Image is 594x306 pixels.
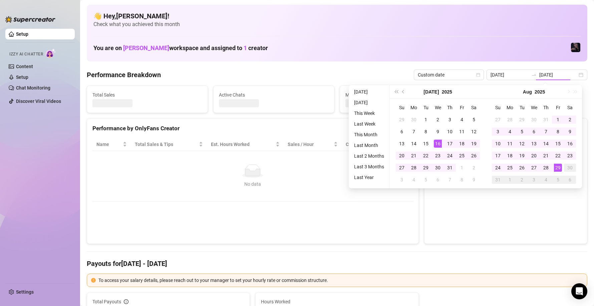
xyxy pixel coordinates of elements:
[99,180,406,188] div: No data
[87,259,587,268] h4: Payouts for [DATE] - [DATE]
[92,124,413,133] div: Performance by OnlyFans Creator
[346,141,404,148] span: Chat Conversion
[131,138,207,151] th: Total Sales & Tips
[93,44,268,52] h1: You are on workspace and assigned to creator
[16,31,28,37] a: Setup
[345,91,455,99] span: Messages Sent
[491,71,529,79] input: Start date
[288,141,332,148] span: Sales / Hour
[93,11,581,21] h4: 👋 Hey, [PERSON_NAME] !
[244,44,247,51] span: 1
[539,71,577,79] input: End date
[123,44,169,51] span: [PERSON_NAME]
[9,51,43,57] span: Izzy AI Chatter
[571,283,587,299] div: Open Intercom Messenger
[16,99,61,104] a: Discover Viral Videos
[92,91,202,99] span: Total Sales
[219,91,329,99] span: Active Chats
[5,16,55,23] img: logo-BBDzfeDw.svg
[135,141,198,148] span: Total Sales & Tips
[16,74,28,80] a: Setup
[98,277,583,284] div: To access your salary details, please reach out to your manager to set your hourly rate or commis...
[476,73,480,77] span: calendar
[284,138,342,151] th: Sales / Hour
[571,43,580,52] img: CYBERGIRL
[91,278,96,283] span: exclamation-circle
[96,141,121,148] span: Name
[92,138,131,151] th: Name
[430,124,582,133] div: Sales by OnlyFans Creator
[93,21,581,28] span: Check what you achieved this month
[261,298,413,305] span: Hours Worked
[342,138,413,151] th: Chat Conversion
[531,72,537,78] span: to
[16,289,34,295] a: Settings
[211,141,274,148] div: Est. Hours Worked
[531,72,537,78] span: swap-right
[418,70,480,80] span: Custom date
[124,299,128,304] span: info-circle
[16,64,33,69] a: Content
[46,48,56,58] img: AI Chatter
[16,85,50,91] a: Chat Monitoring
[92,298,121,305] span: Total Payouts
[87,70,161,80] h4: Performance Breakdown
